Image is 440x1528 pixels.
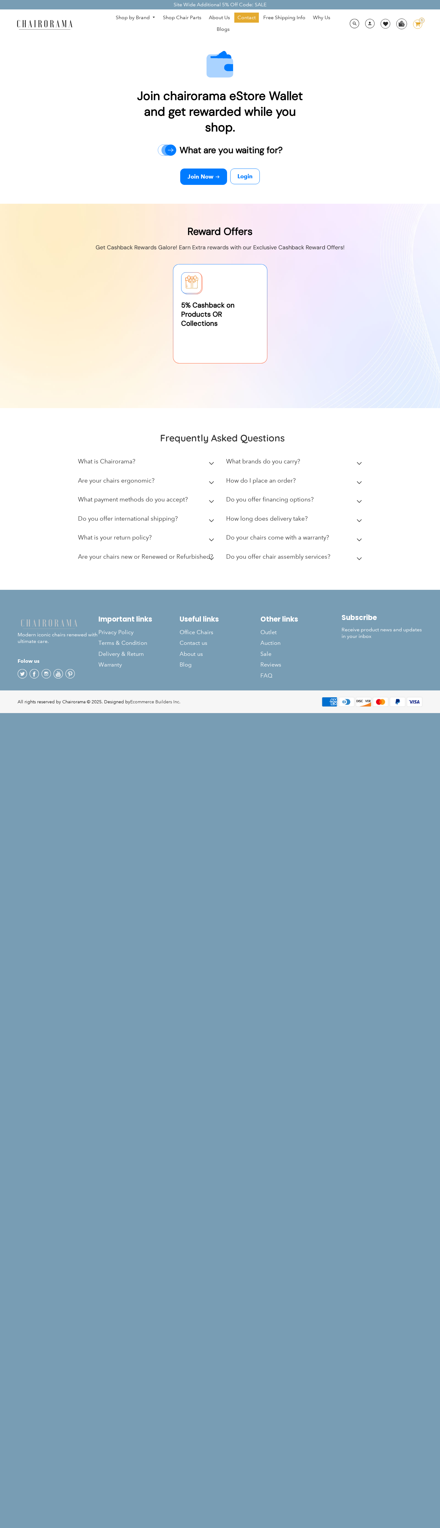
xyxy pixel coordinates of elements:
p: Join chairorama eStore Wallet and get rewarded while you shop. [135,80,305,141]
a: Why Us [310,13,333,23]
a: Shop Chair Parts [160,13,204,23]
a: Blogs [214,24,233,34]
a: Join Now [180,169,227,185]
h2: Useful links [180,615,260,623]
span: 5 % Cashback on Products OR Collections [181,301,259,328]
summary: Are your chairs new or Renewed or Refurbished? [78,549,216,568]
a: Reviews [260,659,341,670]
h2: What payment methods do you accept? [78,496,188,503]
h2: Frequently Asked Questions [78,432,367,444]
summary: How long does delivery take? [226,511,365,530]
h2: Do your chairs come with a warranty? [226,534,329,541]
a: Blog [180,659,260,670]
summary: How do I place an order? [226,473,365,492]
span: Blogs [217,26,230,33]
h2: What is your return policy? [78,534,152,541]
h2: How long does delivery take? [226,515,308,522]
span: Contact [237,14,256,21]
a: Sale [260,649,341,659]
h4: Folow us [18,657,98,665]
a: 1 [408,19,422,29]
span: Privacy Policy [98,629,134,636]
a: Contact us [180,638,260,648]
span: Outlet [260,629,277,636]
h2: Important links [98,615,179,623]
summary: Do you offer international shipping? [78,511,216,530]
summary: Do your chairs come with a warranty? [226,529,365,549]
summary: What payment methods do you accept? [78,491,216,511]
span: Office Chairs [180,629,213,636]
summary: Do you offer chair assembly services? [226,549,365,568]
p: Get Cashback Rewards Galore! Earn Extra rewards with our Exclusive Cashback Reward Offers! [96,243,345,252]
span: About Us [209,14,230,21]
a: Warranty [98,659,179,670]
span: Sale [260,651,271,658]
summary: What is Chairorama? [78,453,216,473]
h2: Are your chairs ergonomic? [78,477,154,484]
a: Ecommerce Builders Inc. [130,699,181,705]
a: Terms & Condition [98,638,179,648]
h2: Do you offer international shipping? [78,515,178,522]
div: All rights reserved by Chairorama © 2025. Designed by [18,699,181,705]
p: What are you waiting for? [176,141,283,159]
span: About us [180,651,203,658]
summary: What brands do you carry? [226,453,365,473]
a: Outlet [260,627,341,638]
a: Shop by Brand [113,13,159,23]
img: chairorama [18,618,81,629]
span: Warranty [98,661,122,668]
summary: Do you offer financing options? [226,491,365,511]
h2: Are your chairs new or Renewed or Refurbished? [78,553,213,560]
h2: What brands do you carry? [226,458,300,465]
a: About Us [206,13,233,23]
span: Delivery & Return [98,651,144,658]
span: Terms & Condition [98,639,147,647]
h2: Subscribe [342,613,422,622]
a: Office Chairs [180,627,260,638]
a: Login [230,169,260,184]
summary: What is your return policy? [78,529,216,549]
a: Privacy Policy [98,627,179,638]
a: Free Shipping Info [260,13,309,23]
h2: Do you offer chair assembly services? [226,553,330,560]
h2: What is Chairorama? [78,458,135,465]
span: FAQ [260,672,272,679]
nav: DesktopNavigation [103,13,343,36]
h2: How do I place an order? [226,477,296,484]
span: Reviews [260,661,281,668]
a: Auction [260,638,341,648]
h2: Other links [260,615,341,623]
img: chairorama [13,19,76,30]
a: Delivery & Return [98,649,179,659]
a: Contact [234,13,259,23]
div: 1 [419,18,425,23]
a: About us [180,649,260,659]
span: Why Us [313,14,330,21]
span: Free Shipping Info [263,14,305,21]
span: Contact us [180,639,207,647]
a: FAQ [260,670,341,681]
img: WhatsApp_Image_2024-07-12_at_16.23.01.webp [397,19,406,28]
span: Shop Chair Parts [163,14,201,21]
h1: Reward Offers [96,219,345,243]
p: Receive product news and updates in your inbox [342,627,422,640]
span: Blog [180,661,192,668]
h2: Do you offer financing options? [226,496,314,503]
span: Auction [260,639,281,647]
summary: Are your chairs ergonomic? [78,473,216,492]
p: Modern iconic chairs renewed with ultimate care. [18,618,98,645]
